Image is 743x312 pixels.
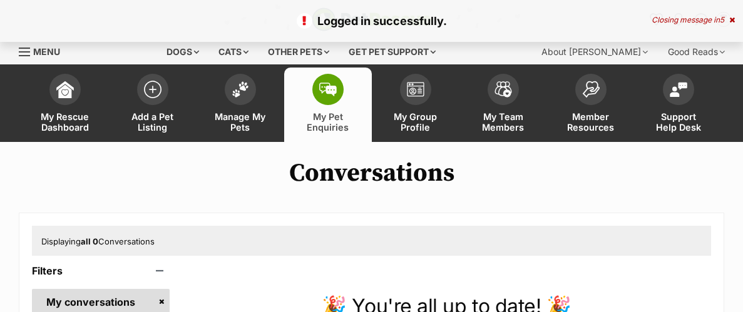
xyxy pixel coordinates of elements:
[300,111,356,133] span: My Pet Enquiries
[125,111,181,133] span: Add a Pet Listing
[459,68,547,142] a: My Team Members
[494,81,512,98] img: team-members-icon-5396bd8760b3fe7c0b43da4ab00e1e3bb1a5d9ba89233759b79545d2d3fc5d0d.svg
[563,111,619,133] span: Member Resources
[547,68,635,142] a: Member Resources
[56,81,74,98] img: dashboard-icon-eb2f2d2d3e046f16d808141f083e7271f6b2e854fb5c12c21221c1fb7104beca.svg
[19,39,69,62] a: Menu
[340,39,444,64] div: Get pet support
[372,68,459,142] a: My Group Profile
[407,82,424,97] img: group-profile-icon-3fa3cf56718a62981997c0bc7e787c4b2cf8bcc04b72c1350f741eb67cf2f40e.svg
[635,68,722,142] a: Support Help Desk
[158,39,208,64] div: Dogs
[475,111,531,133] span: My Team Members
[144,81,161,98] img: add-pet-listing-icon-0afa8454b4691262ce3f59096e99ab1cd57d4a30225e0717b998d2c9b9846f56.svg
[387,111,444,133] span: My Group Profile
[259,39,338,64] div: Other pets
[533,39,657,64] div: About [PERSON_NAME]
[210,39,257,64] div: Cats
[284,68,372,142] a: My Pet Enquiries
[659,39,734,64] div: Good Reads
[32,265,170,276] header: Filters
[232,81,249,98] img: manage-my-pets-icon-02211641906a0b7f246fdf0571729dbe1e7629f14944591b6c1af311fb30b64b.svg
[212,111,269,133] span: Manage My Pets
[650,111,707,133] span: Support Help Desk
[319,83,337,96] img: pet-enquiries-icon-7e3ad2cf08bfb03b45e93fb7055b45f3efa6380592205ae92323e6603595dc1f.svg
[37,111,93,133] span: My Rescue Dashboard
[33,46,60,57] span: Menu
[21,68,109,142] a: My Rescue Dashboard
[81,236,98,246] strong: all 0
[197,68,284,142] a: Manage My Pets
[109,68,197,142] a: Add a Pet Listing
[582,81,600,98] img: member-resources-icon-8e73f808a243e03378d46382f2149f9095a855e16c252ad45f914b54edf8863c.svg
[670,82,687,97] img: help-desk-icon-fdf02630f3aa405de69fd3d07c3f3aa587a6932b1a1747fa1d2bba05be0121f9.svg
[41,236,155,246] span: Displaying Conversations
